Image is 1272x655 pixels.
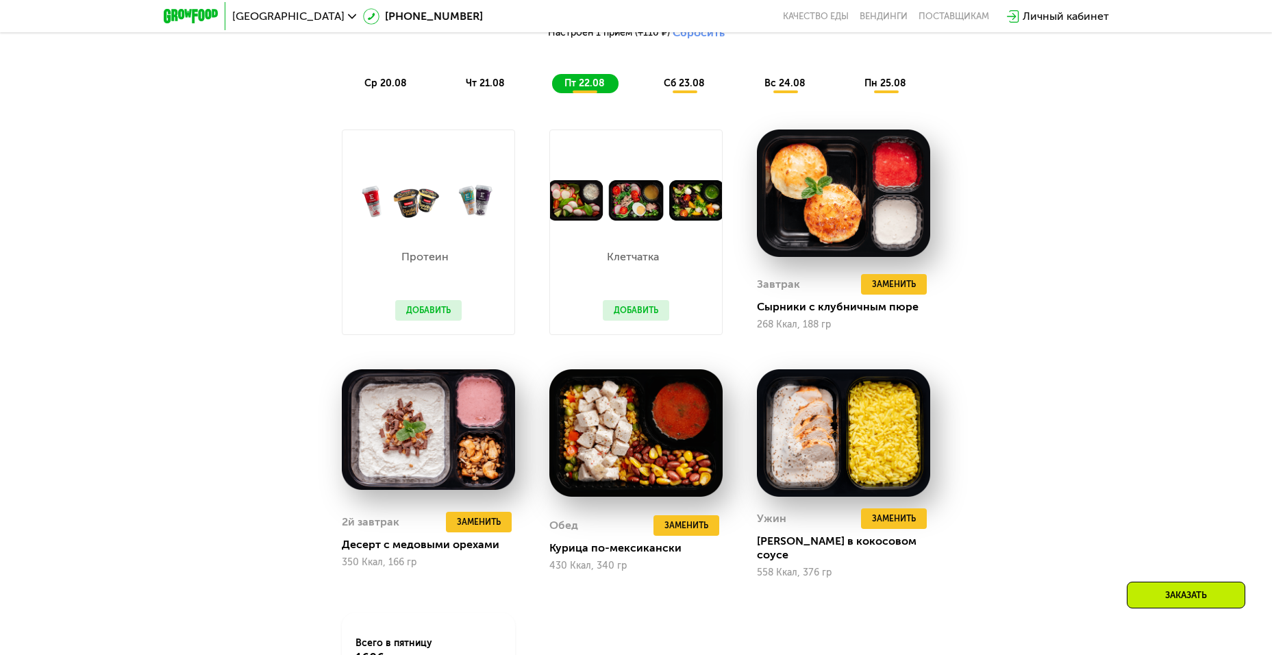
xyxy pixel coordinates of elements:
span: пн 25.08 [864,77,906,89]
div: 558 Ккал, 376 гр [757,567,930,578]
button: Заменить [653,515,719,536]
div: [PERSON_NAME] в кокосовом соусе [757,534,941,562]
button: Заменить [861,508,927,529]
a: Вендинги [860,11,908,22]
div: 430 Ккал, 340 гр [549,560,723,571]
div: Личный кабинет [1023,8,1109,25]
div: Сырники с клубничным пюре [757,300,941,314]
p: Клетчатка [603,251,662,262]
a: [PHONE_NUMBER] [363,8,483,25]
span: ср 20.08 [364,77,407,89]
span: [GEOGRAPHIC_DATA] [232,11,345,22]
p: Протеин [395,251,455,262]
div: Завтрак [757,274,800,295]
button: Сбросить [673,26,725,40]
button: Заменить [446,512,512,532]
div: 268 Ккал, 188 гр [757,319,930,330]
span: Заменить [872,277,916,291]
button: Заменить [861,274,927,295]
span: вс 24.08 [764,77,806,89]
span: сб 23.08 [664,77,705,89]
div: поставщикам [919,11,989,22]
div: Ужин [757,508,786,529]
div: Десерт с медовыми орехами [342,538,526,552]
div: Курица по-мексикански [549,541,734,555]
button: Добавить [603,300,669,321]
span: Заменить [457,515,501,529]
div: Обед [549,515,578,536]
div: 350 Ккал, 166 гр [342,557,515,568]
button: Добавить [395,300,462,321]
div: 2й завтрак [342,512,399,532]
span: чт 21.08 [466,77,505,89]
span: пт 22.08 [564,77,605,89]
span: Настроен 1 прием (+110 ₽) [548,28,670,38]
a: Качество еды [783,11,849,22]
span: Заменить [664,519,708,532]
div: Заказать [1127,582,1245,608]
span: Заменить [872,512,916,526]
